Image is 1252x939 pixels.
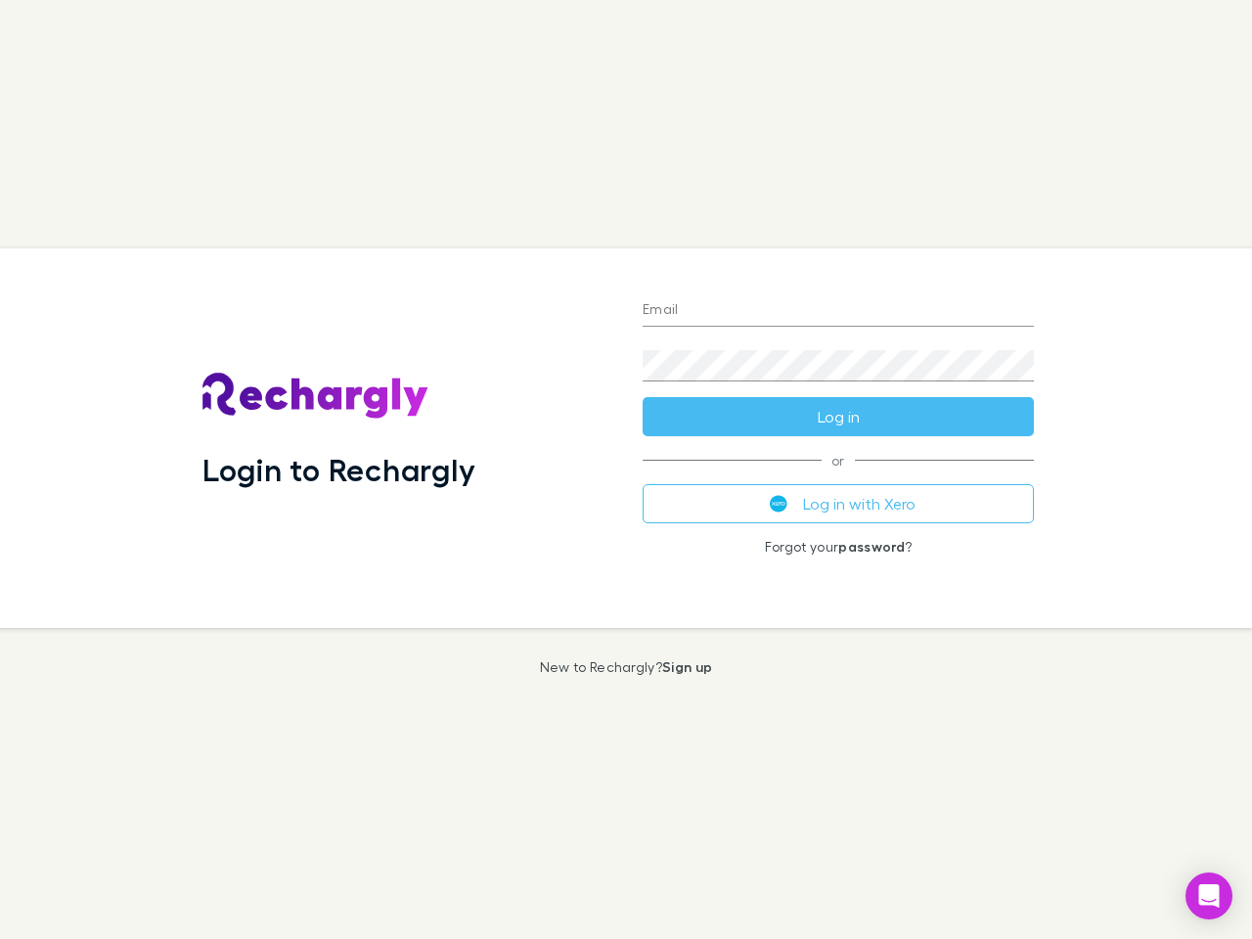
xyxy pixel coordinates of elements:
span: or [643,460,1034,461]
a: password [838,538,905,555]
button: Log in with Xero [643,484,1034,523]
div: Open Intercom Messenger [1185,872,1232,919]
img: Xero's logo [770,495,787,513]
button: Log in [643,397,1034,436]
p: New to Rechargly? [540,659,713,675]
p: Forgot your ? [643,539,1034,555]
img: Rechargly's Logo [202,373,429,420]
h1: Login to Rechargly [202,451,475,488]
a: Sign up [662,658,712,675]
